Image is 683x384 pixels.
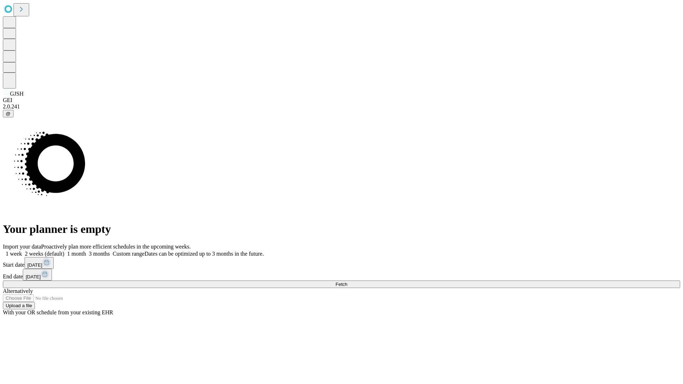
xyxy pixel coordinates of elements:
div: GEI [3,97,680,103]
span: 1 week [6,251,22,257]
button: @ [3,110,14,117]
button: Upload a file [3,302,35,309]
span: [DATE] [27,262,42,268]
h1: Your planner is empty [3,223,680,236]
span: Proactively plan more efficient schedules in the upcoming weeks. [41,244,191,250]
div: 2.0.241 [3,103,680,110]
span: 2 weeks (default) [25,251,64,257]
span: Import your data [3,244,41,250]
span: With your OR schedule from your existing EHR [3,309,113,315]
span: @ [6,111,11,116]
span: GJSH [10,91,23,97]
button: [DATE] [25,257,54,269]
span: 1 month [67,251,86,257]
span: [DATE] [26,274,41,279]
div: Start date [3,257,680,269]
button: Fetch [3,281,680,288]
span: Alternatively [3,288,33,294]
span: Custom range [113,251,144,257]
button: [DATE] [23,269,52,281]
span: 3 months [89,251,110,257]
span: Fetch [335,282,347,287]
span: Dates can be optimized up to 3 months in the future. [144,251,264,257]
div: End date [3,269,680,281]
